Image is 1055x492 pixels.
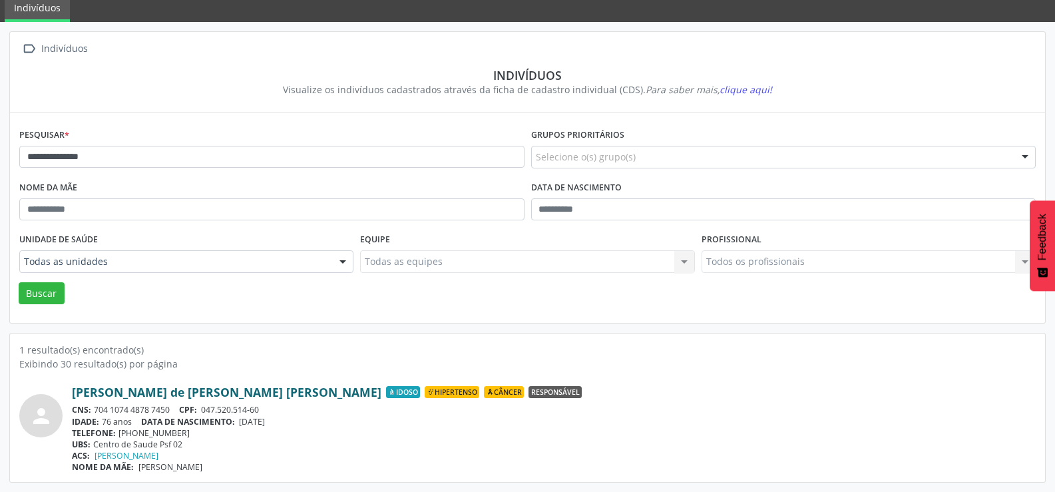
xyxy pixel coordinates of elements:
span: Responsável [528,386,582,398]
button: Buscar [19,282,65,305]
span: 047.520.514-60 [201,404,259,415]
span: UBS: [72,439,91,450]
label: Profissional [702,230,761,250]
span: NOME DA MÃE: [72,461,134,473]
div: Visualize os indivíduos cadastrados através da ficha de cadastro individual (CDS). [29,83,1026,97]
label: Grupos prioritários [531,125,624,146]
span: [PERSON_NAME] [138,461,202,473]
span: Feedback [1036,214,1048,260]
i: Para saber mais, [646,83,772,96]
label: Data de nascimento [531,178,622,198]
label: Equipe [360,230,390,250]
a:  Indivíduos [19,39,90,59]
span: Hipertenso [425,386,479,398]
span: TELEFONE: [72,427,116,439]
span: CPF: [179,404,197,415]
span: CNS: [72,404,91,415]
div: 76 anos [72,416,1036,427]
span: DATA DE NASCIMENTO: [141,416,235,427]
i:  [19,39,39,59]
span: IDADE: [72,416,99,427]
div: Exibindo 30 resultado(s) por página [19,357,1036,371]
span: Idoso [386,386,420,398]
div: [PHONE_NUMBER] [72,427,1036,439]
div: Indivíduos [39,39,90,59]
div: Centro de Saude Psf 02 [72,439,1036,450]
span: ACS: [72,450,90,461]
a: [PERSON_NAME] de [PERSON_NAME] [PERSON_NAME] [72,385,381,399]
span: clique aqui! [720,83,772,96]
button: Feedback - Mostrar pesquisa [1030,200,1055,291]
span: Câncer [484,386,524,398]
span: Todas as unidades [24,255,326,268]
label: Pesquisar [19,125,69,146]
div: 704 1074 4878 7450 [72,404,1036,415]
span: Selecione o(s) grupo(s) [536,150,636,164]
label: Nome da mãe [19,178,77,198]
div: Indivíduos [29,68,1026,83]
div: 1 resultado(s) encontrado(s) [19,343,1036,357]
i: person [29,404,53,428]
span: [DATE] [239,416,265,427]
label: Unidade de saúde [19,230,98,250]
a: [PERSON_NAME] [95,450,158,461]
